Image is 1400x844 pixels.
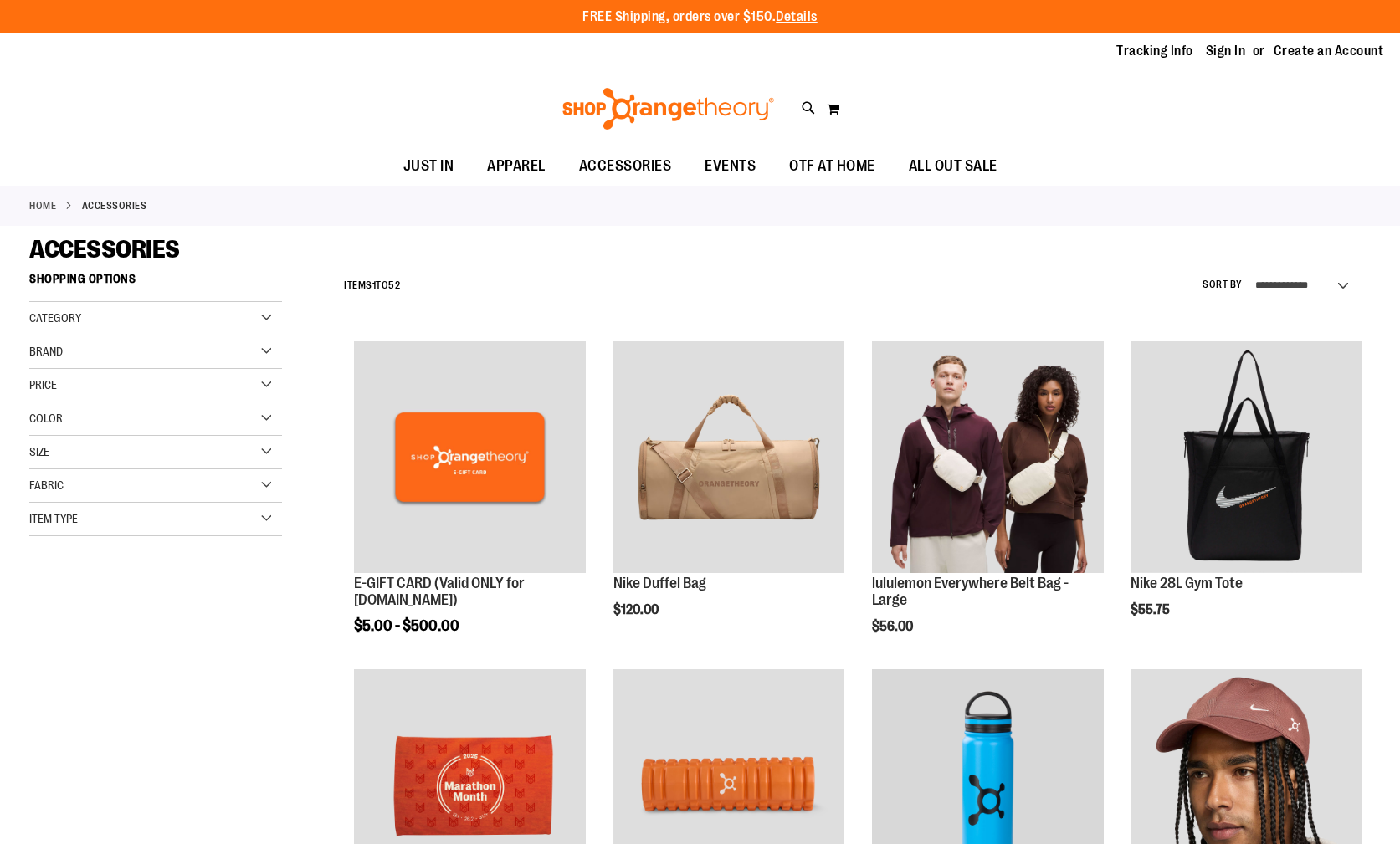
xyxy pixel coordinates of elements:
[582,8,818,27] p: FREE Shipping, orders over $150.
[613,341,845,573] img: Nike Duffel Bag
[1206,42,1246,60] a: Sign In
[579,147,672,185] span: ACCESSORIES
[872,341,1104,575] a: lululemon Everywhere Belt Bag - Large
[1274,42,1384,60] a: Create an Account
[1116,42,1193,60] a: Tracking Info
[344,273,400,299] h2: Items to
[29,198,56,213] a: Home
[872,341,1104,573] img: lululemon Everywhere Belt Bag - Large
[29,235,180,263] span: ACCESSORIES
[403,147,454,185] span: JUST IN
[613,575,706,591] a: Nike Duffel Bag
[872,619,915,634] span: $56.00
[29,412,63,425] span: Color
[29,445,49,458] span: Size
[388,279,400,291] span: 52
[354,575,525,608] a: E-GIFT CARD (Valid ONLY for [DOMAIN_NAME])
[29,345,63,358] span: Brand
[487,147,546,185] span: APPAREL
[1131,341,1362,575] a: Nike 28L Gym Tote
[29,311,81,325] span: Category
[29,264,282,302] strong: Shopping Options
[789,147,875,185] span: OTF AT HOME
[1203,278,1243,292] label: Sort By
[354,617,459,634] span: $5.00 - $500.00
[1131,602,1172,617] span: $55.75
[82,198,147,213] strong: ACCESSORIES
[1122,333,1371,660] div: product
[613,341,845,575] a: Nike Duffel Bag
[29,478,64,492] span: Fabric
[1131,575,1243,591] a: Nike 28L Gym Tote
[776,9,818,24] a: Details
[354,341,586,573] img: E-GIFT CARD (Valid ONLY for ShopOrangetheory.com)
[605,333,854,660] div: product
[29,378,57,391] span: Price
[1131,341,1362,573] img: Nike 28L Gym Tote
[29,512,78,525] span: Item Type
[346,333,594,676] div: product
[372,279,377,291] span: 1
[354,341,586,575] a: E-GIFT CARD (Valid ONLY for ShopOrangetheory.com)
[613,602,661,617] span: $120.00
[560,88,777,130] img: Shop Orangetheory
[872,575,1069,608] a: lululemon Everywhere Belt Bag - Large
[705,147,756,185] span: EVENTS
[909,147,997,185] span: ALL OUT SALE
[864,333,1112,676] div: product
